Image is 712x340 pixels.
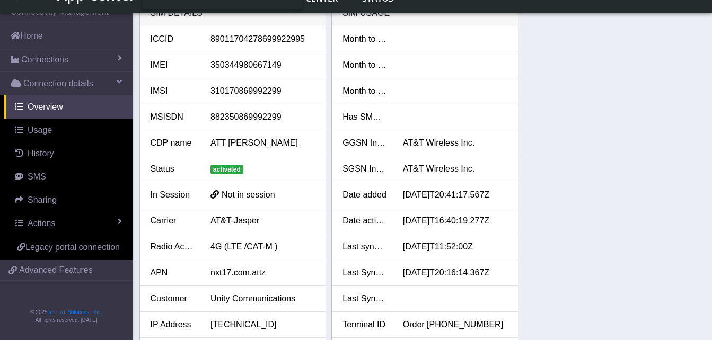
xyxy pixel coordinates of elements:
[4,119,133,142] a: Usage
[335,59,395,71] div: Month to date SMS
[4,142,133,165] a: History
[4,95,133,119] a: Overview
[203,137,323,149] div: ATT [PERSON_NAME]
[143,33,203,46] div: ICCID
[203,33,323,46] div: 89011704278699922995
[395,318,515,331] div: Order [PHONE_NUMBER]
[335,266,395,279] div: Last Sync Data Usage
[395,214,515,227] div: [DATE]T16:40:19.277Z
[28,126,52,135] span: Usage
[19,264,93,276] span: Advanced Features
[143,85,203,97] div: IMSI
[203,266,323,279] div: nxt17.com.attz
[332,1,518,26] div: SIM Usage
[140,1,326,26] div: SIM details
[203,240,323,253] div: 4G (LTE /CAT-M )
[25,243,120,252] span: Legacy portal connection
[203,292,323,305] div: Unity Communications
[4,189,133,212] a: Sharing
[210,165,243,174] span: activated
[395,163,515,175] div: AT&T Wireless Inc.
[48,309,101,315] a: Telit IoT Solutions, Inc.
[335,214,395,227] div: Date activated
[143,318,203,331] div: IP Address
[143,189,203,201] div: In Session
[203,318,323,331] div: [TECHNICAL_ID]
[395,240,515,253] div: [DATE]T11:52:00Z
[143,266,203,279] div: APN
[4,212,133,235] a: Actions
[335,240,395,253] div: Last synced
[335,318,395,331] div: Terminal ID
[335,163,395,175] div: SGSN Information
[222,190,275,199] span: Not in session
[143,214,203,227] div: Carrier
[335,189,395,201] div: Date added
[335,292,395,305] div: Last Sync SMS Usage
[143,137,203,149] div: CDP name
[28,102,63,111] span: Overview
[4,165,133,189] a: SMS
[335,137,395,149] div: GGSN Information
[203,59,323,71] div: 350344980667149
[143,59,203,71] div: IMEI
[395,137,515,149] div: AT&T Wireless Inc.
[143,111,203,123] div: MSISDN
[143,163,203,175] div: Status
[28,149,54,158] span: History
[203,85,323,97] div: 310170869992299
[395,189,515,201] div: [DATE]T20:41:17.567Z
[28,219,55,228] span: Actions
[23,77,93,90] span: Connection details
[28,172,46,181] span: SMS
[203,214,323,227] div: AT&T-Jasper
[143,292,203,305] div: Customer
[395,266,515,279] div: [DATE]T20:16:14.367Z
[143,240,203,253] div: Radio Access Tech
[203,111,323,123] div: 882350869992299
[335,111,395,123] div: Has SMS Usage
[21,53,68,66] span: Connections
[28,195,57,204] span: Sharing
[335,33,395,46] div: Month to date data
[335,85,395,97] div: Month to date voice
